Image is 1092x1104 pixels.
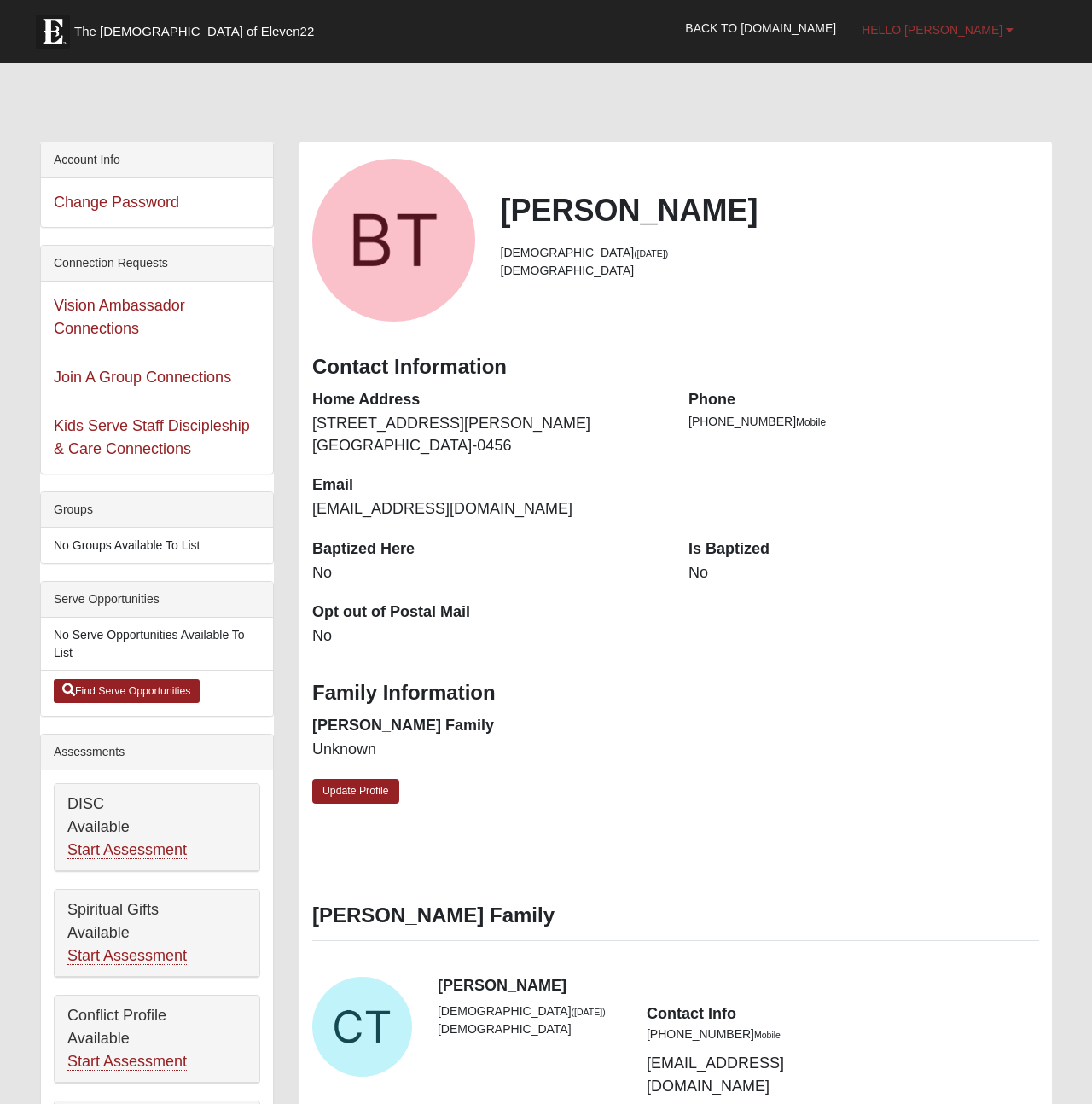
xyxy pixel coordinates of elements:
a: Hello [PERSON_NAME] [849,9,1026,51]
li: [PHONE_NUMBER] [688,413,1039,431]
dt: Phone [688,389,1039,411]
div: DISC Available [55,784,259,871]
a: Kids Serve Staff Discipleship & Care Connections [54,417,250,457]
div: [EMAIL_ADDRESS][DOMAIN_NAME] [634,1002,843,1098]
a: Start Assessment [67,947,187,965]
li: [PHONE_NUMBER] [647,1026,830,1043]
dd: [STREET_ADDRESS][PERSON_NAME] [GEOGRAPHIC_DATA]-0456 [312,413,663,456]
small: ([DATE]) [634,248,668,259]
span: Mobile [796,416,826,428]
span: The [DEMOGRAPHIC_DATA] of Eleven22 [74,23,314,40]
dd: [EMAIL_ADDRESS][DOMAIN_NAME] [312,498,663,520]
a: View Fullsize Photo [312,977,412,1077]
li: No Serve Opportunities Available To List [41,618,273,671]
a: Back to [DOMAIN_NAME] [672,7,849,49]
a: Vision Ambassador Connections [54,297,185,337]
div: Connection Requests [41,246,273,282]
li: [DEMOGRAPHIC_DATA] [501,262,1040,280]
h3: Contact Information [312,355,1039,380]
img: Eleven22 logo [36,15,70,49]
a: Change Password [54,194,179,211]
h3: Family Information [312,681,1039,706]
li: [DEMOGRAPHIC_DATA] [501,244,1040,262]
div: Spiritual Gifts Available [55,890,259,977]
a: Find Serve Opportunities [54,679,200,703]
a: Join A Group Connections [54,369,231,386]
dt: Email [312,474,663,497]
li: [DEMOGRAPHIC_DATA] [438,1020,621,1038]
dt: Opt out of Postal Mail [312,601,663,624]
a: Start Assessment [67,841,187,859]
li: [DEMOGRAPHIC_DATA] [438,1002,621,1020]
dt: Home Address [312,389,663,411]
h4: [PERSON_NAME] [438,977,1039,996]
a: Start Assessment [67,1053,187,1071]
div: Conflict Profile Available [55,996,259,1083]
a: View Fullsize Photo [312,159,475,322]
div: Groups [41,492,273,528]
dd: No [312,625,663,648]
div: Account Info [41,142,273,178]
strong: Contact Info [647,1005,736,1022]
dt: Baptized Here [312,538,663,561]
small: ([DATE]) [572,1007,606,1017]
div: Assessments [41,735,273,770]
li: No Groups Available To List [41,528,273,563]
h2: [PERSON_NAME] [501,192,1040,229]
small: Mobile [754,1030,781,1040]
dd: No [688,562,1039,584]
h3: [PERSON_NAME] Family [312,904,1039,928]
a: The [DEMOGRAPHIC_DATA] of Eleven22 [27,6,369,49]
a: Update Profile [312,779,399,804]
dt: Is Baptized [688,538,1039,561]
dt: [PERSON_NAME] Family [312,715,663,737]
dd: Unknown [312,739,663,761]
span: Hello [PERSON_NAME] [862,23,1002,37]
div: Serve Opportunities [41,582,273,618]
dd: No [312,562,663,584]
